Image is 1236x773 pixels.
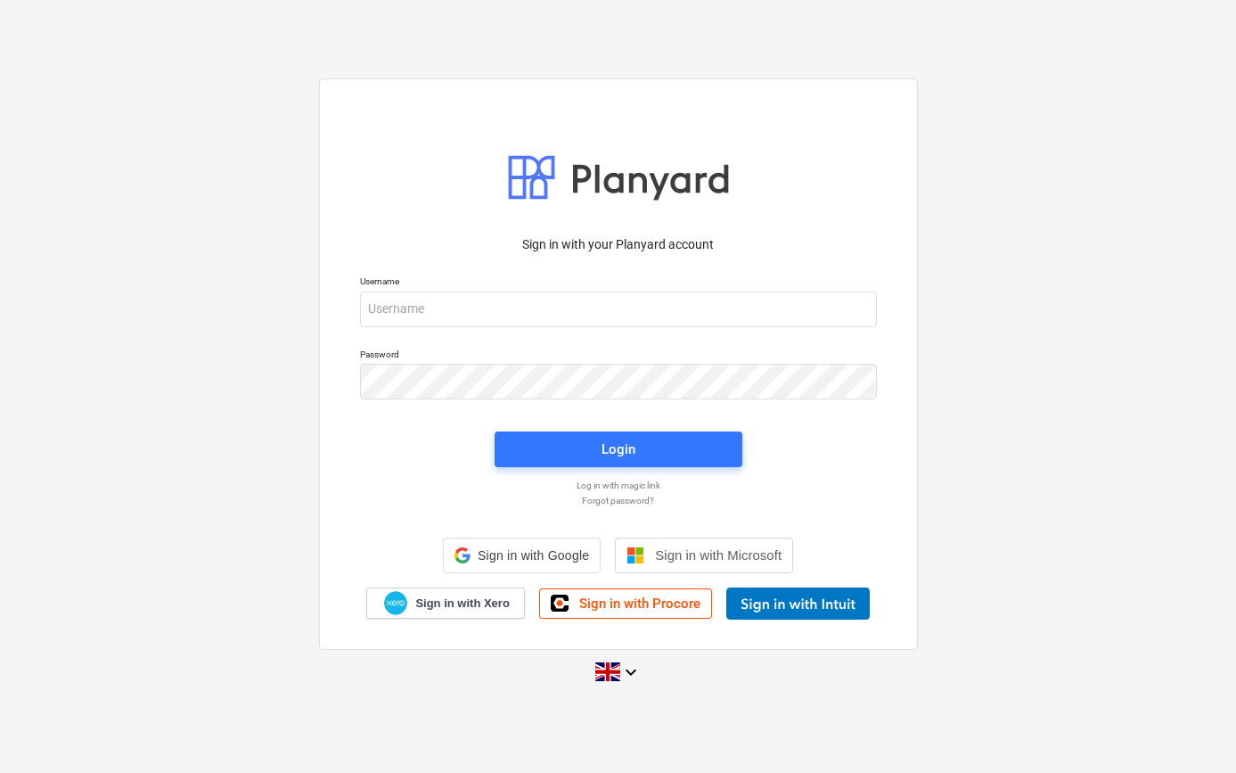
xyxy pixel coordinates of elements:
[626,547,644,564] img: Microsoft logo
[360,349,877,364] p: Password
[360,235,877,254] p: Sign in with your Planyard account
[478,548,589,563] span: Sign in with Google
[415,596,509,612] span: Sign in with Xero
[360,292,877,327] input: Username
[366,588,525,619] a: Sign in with Xero
[351,480,886,491] a: Log in with magic link
[360,275,877,291] p: Username
[579,596,700,612] span: Sign in with Procore
[655,547,782,563] span: Sign in with Microsoft
[539,588,712,619] a: Sign in with Procore
[602,438,635,461] div: Login
[620,662,642,683] i: keyboard_arrow_down
[495,432,742,467] button: Login
[384,591,407,615] img: Xero logo
[443,538,601,573] div: Sign in with Google
[351,495,886,506] a: Forgot password?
